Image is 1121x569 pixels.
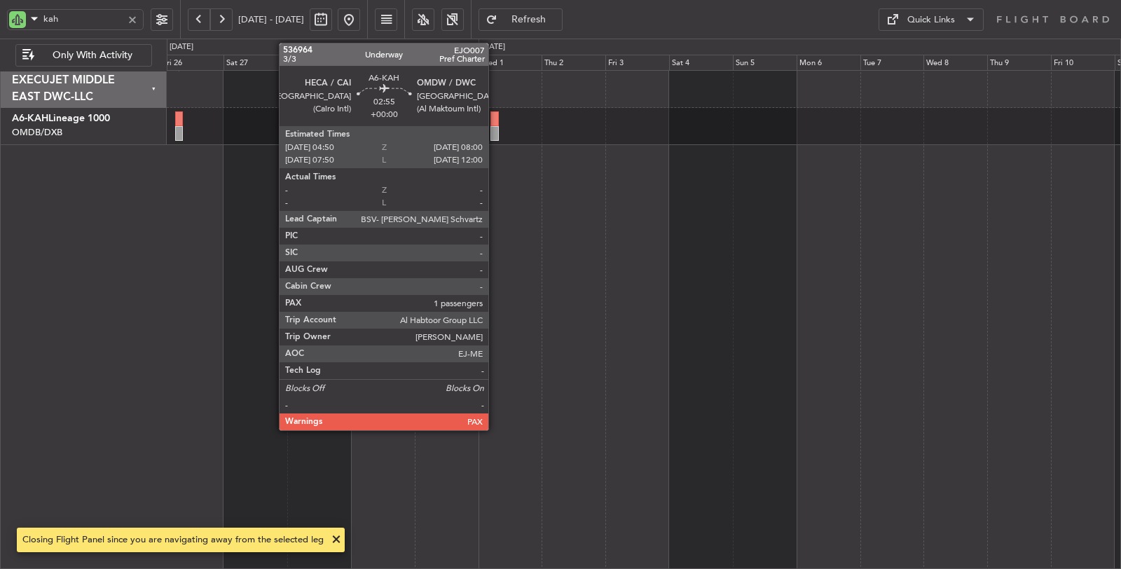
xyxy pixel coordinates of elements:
button: Quick Links [879,8,984,31]
span: [DATE] - [DATE] [238,13,304,26]
a: A6-KAHLineage 1000 [12,114,110,123]
div: Sat 27 [223,55,287,71]
input: A/C (Reg. or Type) [43,8,123,29]
div: Fri 26 [160,55,223,71]
button: Only With Activity [15,44,152,67]
span: Only With Activity [37,50,147,60]
span: A6-KAH [12,114,48,123]
div: Wed 8 [923,55,987,71]
div: Mon 6 [797,55,860,71]
button: Refresh [479,8,563,31]
div: Thu 9 [987,55,1051,71]
div: Sat 4 [669,55,733,71]
div: Tue 30 [415,55,479,71]
span: Refresh [500,15,558,25]
div: Mon 29 [351,55,415,71]
div: [DATE] [481,41,505,53]
div: Thu 2 [542,55,605,71]
div: Wed 1 [479,55,542,71]
div: Fri 10 [1051,55,1115,71]
div: Fri 3 [605,55,669,71]
a: OMDB/DXB [12,126,62,139]
div: Closing Flight Panel since you are navigating away from the selected leg [22,533,324,547]
div: Quick Links [907,13,955,27]
div: Sun 28 [287,55,351,71]
div: [DATE] [170,41,193,53]
div: Sun 5 [733,55,797,71]
div: Tue 7 [860,55,924,71]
